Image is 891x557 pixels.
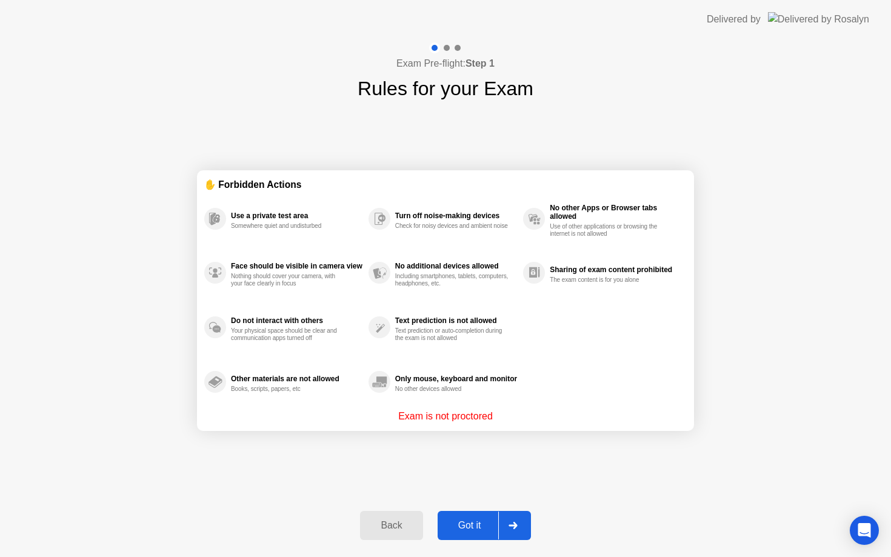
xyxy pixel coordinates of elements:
[707,12,761,27] div: Delivered by
[550,265,681,274] div: Sharing of exam content prohibited
[358,74,533,103] h1: Rules for your Exam
[550,204,681,221] div: No other Apps or Browser tabs allowed
[438,511,531,540] button: Got it
[395,316,517,325] div: Text prediction is not allowed
[768,12,869,26] img: Delivered by Rosalyn
[395,327,510,342] div: Text prediction or auto-completion during the exam is not allowed
[396,56,495,71] h4: Exam Pre-flight:
[231,316,362,325] div: Do not interact with others
[398,409,493,424] p: Exam is not proctored
[395,375,517,383] div: Only mouse, keyboard and monitor
[395,273,510,287] div: Including smartphones, tablets, computers, headphones, etc.
[550,276,664,284] div: The exam content is for you alone
[231,222,345,230] div: Somewhere quiet and undisturbed
[441,520,498,531] div: Got it
[360,511,422,540] button: Back
[231,212,362,220] div: Use a private test area
[231,375,362,383] div: Other materials are not allowed
[204,178,687,192] div: ✋ Forbidden Actions
[466,58,495,68] b: Step 1
[395,212,517,220] div: Turn off noise-making devices
[850,516,879,545] div: Open Intercom Messenger
[231,385,345,393] div: Books, scripts, papers, etc
[364,520,419,531] div: Back
[231,327,345,342] div: Your physical space should be clear and communication apps turned off
[550,223,664,238] div: Use of other applications or browsing the internet is not allowed
[395,385,510,393] div: No other devices allowed
[231,273,345,287] div: Nothing should cover your camera, with your face clearly in focus
[395,222,510,230] div: Check for noisy devices and ambient noise
[395,262,517,270] div: No additional devices allowed
[231,262,362,270] div: Face should be visible in camera view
